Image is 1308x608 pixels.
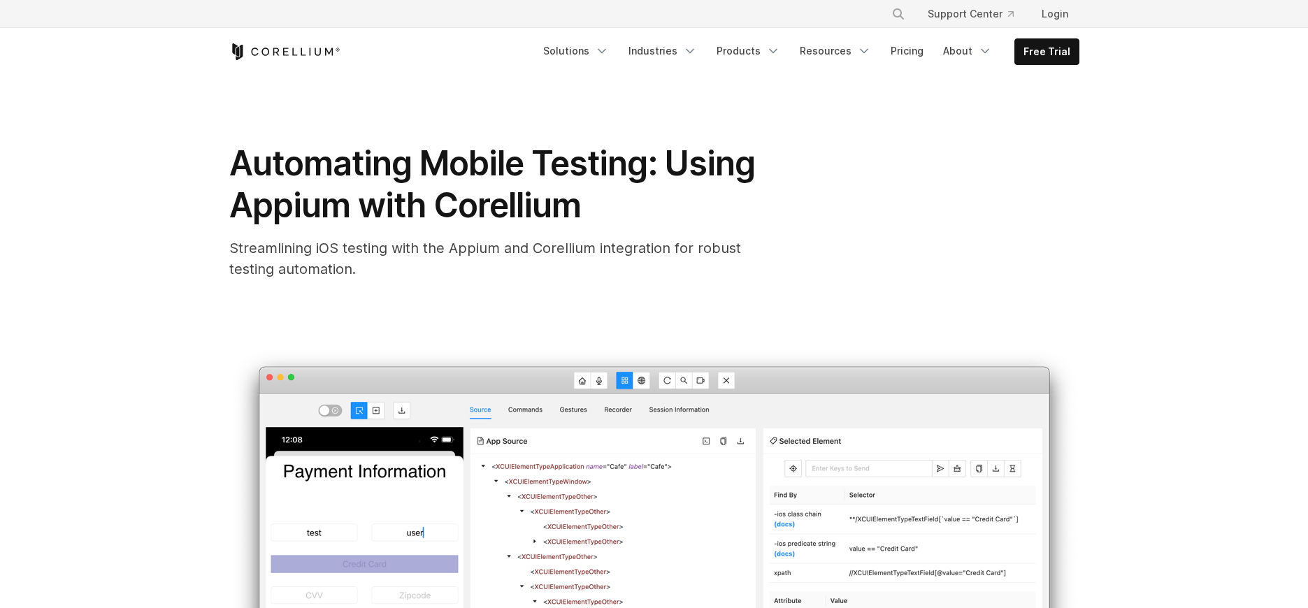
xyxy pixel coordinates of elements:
[229,143,755,226] span: Automating Mobile Testing: Using Appium with Corellium
[535,38,617,64] a: Solutions
[935,38,1000,64] a: About
[620,38,705,64] a: Industries
[875,1,1079,27] div: Navigation Menu
[1015,39,1079,64] a: Free Trial
[1030,1,1079,27] a: Login
[886,1,911,27] button: Search
[917,1,1025,27] a: Support Center
[535,38,1079,65] div: Navigation Menu
[791,38,879,64] a: Resources
[882,38,932,64] a: Pricing
[229,240,741,277] span: Streamlining iOS testing with the Appium and Corellium integration for robust testing automation.
[708,38,789,64] a: Products
[229,43,340,60] a: Corellium Home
